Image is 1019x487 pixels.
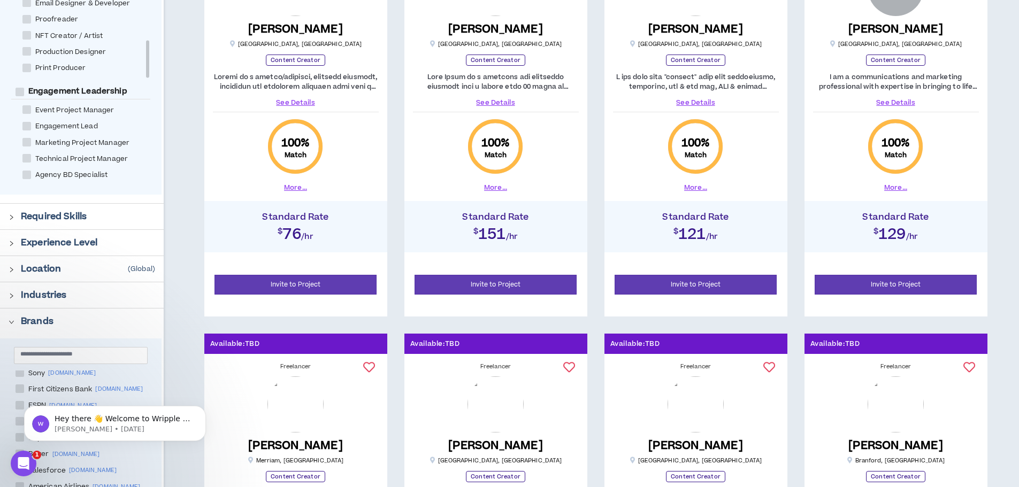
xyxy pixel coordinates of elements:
[28,368,45,378] span: Sony
[613,362,779,371] div: Freelancer
[466,471,525,482] p: Content Creator
[281,136,310,151] span: 100 %
[11,451,36,476] iframe: Intercom live chat
[9,319,14,325] span: right
[906,231,918,242] span: /hr
[610,339,660,349] p: Available: TBD
[9,267,14,273] span: right
[8,383,222,458] iframe: Intercom notifications message
[885,151,907,159] small: Match
[248,457,344,465] p: Merriam , [GEOGRAPHIC_DATA]
[248,439,343,452] h5: [PERSON_NAME]
[31,105,119,115] span: Event Project Manager
[481,136,510,151] span: 100 %
[229,40,362,48] p: [GEOGRAPHIC_DATA] , [GEOGRAPHIC_DATA]
[128,265,155,273] p: (Global)
[31,121,102,132] span: Engagement Lead
[69,466,117,475] span: [DOMAIN_NAME]
[448,22,543,36] h5: [PERSON_NAME]
[610,212,782,222] h4: Standard Rate
[613,72,779,91] p: L ips dolo sita "consect" adip elit seddoeiusmo, temporinc, utl & etd mag, ALI & enimad minimven ...
[9,214,14,220] span: right
[830,40,962,48] p: [GEOGRAPHIC_DATA] , [GEOGRAPHIC_DATA]
[33,451,41,459] span: 1
[21,210,87,223] p: Required Skills
[630,457,762,465] p: [GEOGRAPHIC_DATA] , [GEOGRAPHIC_DATA]
[810,212,982,222] h4: Standard Rate
[484,183,507,192] button: More...
[210,222,382,242] h2: $76
[430,457,562,465] p: [GEOGRAPHIC_DATA] , [GEOGRAPHIC_DATA]
[266,55,325,66] p: Content Creator
[810,222,982,242] h2: $129
[847,457,945,465] p: Branford , [GEOGRAPHIC_DATA]
[21,289,66,302] p: Industries
[413,98,579,107] a: See Details
[31,14,83,25] span: Proofreader
[413,72,579,91] p: Lore Ipsum do s ametcons adi elitseddo eiusmodt inci u labore etdo 00 magna al enimadmini. Ven qu...
[448,439,543,452] h5: [PERSON_NAME]
[415,275,577,295] button: Invite to Project
[266,471,325,482] p: Content Creator
[213,362,379,371] div: Freelancer
[506,231,518,242] span: /hr
[9,293,14,299] span: right
[685,151,707,159] small: Match
[810,339,860,349] p: Available: TBD
[21,262,61,275] p: Location
[485,151,507,159] small: Match
[610,222,782,242] h2: $121
[21,315,53,328] p: Brands
[813,98,979,107] a: See Details
[210,212,382,222] h4: Standard Rate
[284,183,307,192] button: More...
[31,31,108,41] span: NFT Creator / Artist
[868,376,924,432] img: 1zr0oISo8a7anGBJ2NtUAwuwpClVq40Q7oaY4bwt.png
[466,55,525,66] p: Content Creator
[213,98,379,107] a: See Details
[24,86,132,97] span: Engagement Leadership
[848,22,943,36] h5: [PERSON_NAME]
[21,236,97,249] p: Experience Level
[813,362,979,371] div: Freelancer
[301,231,313,242] span: /hr
[410,339,460,349] p: Available: TBD
[815,275,977,295] button: Invite to Project
[31,154,133,164] span: Technical Project Manager
[684,183,707,192] button: More...
[410,212,582,222] h4: Standard Rate
[468,376,524,432] img: rMlrM3JANFKSGxVPHp4YZZEFUQLZFmVGNRdEhMLE.png
[430,40,562,48] p: [GEOGRAPHIC_DATA] , [GEOGRAPHIC_DATA]
[214,275,377,295] button: Invite to Project
[285,151,307,159] small: Match
[248,22,343,36] h5: [PERSON_NAME]
[48,369,96,377] span: [DOMAIN_NAME]
[681,136,710,151] span: 100 %
[31,47,111,57] span: Production Designer
[31,170,112,180] span: Agency BD Specialist
[648,22,743,36] h5: [PERSON_NAME]
[31,138,134,148] span: Marketing Project Manager
[668,376,724,432] img: gxWNs8fY7dfRTblsWg7YyhWfej9K1U7bwJJDbMCL.png
[31,63,90,73] span: Print Producer
[813,72,979,91] p: I am a communications and marketing professional with expertise in bringing to life ideas and con...
[866,55,925,66] p: Content Creator
[884,183,907,192] button: More...
[882,136,910,151] span: 100 %
[413,362,579,371] div: Freelancer
[648,439,743,452] h5: [PERSON_NAME]
[866,471,925,482] p: Content Creator
[630,40,762,48] p: [GEOGRAPHIC_DATA] , [GEOGRAPHIC_DATA]
[210,339,260,349] p: Available: TBD
[410,222,582,242] h2: $151
[615,275,777,295] button: Invite to Project
[666,471,725,482] p: Content Creator
[666,55,725,66] p: Content Creator
[267,376,324,432] img: hveZirdB3POIu2fLknmRPawoNiMUYztdvw2ibb3T.png
[213,72,379,91] p: Loremi do s ametco/adipisci, elitsedd eiusmodt, incididun utl etdolorem aliquaen admi veni q nost...
[9,241,14,246] span: right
